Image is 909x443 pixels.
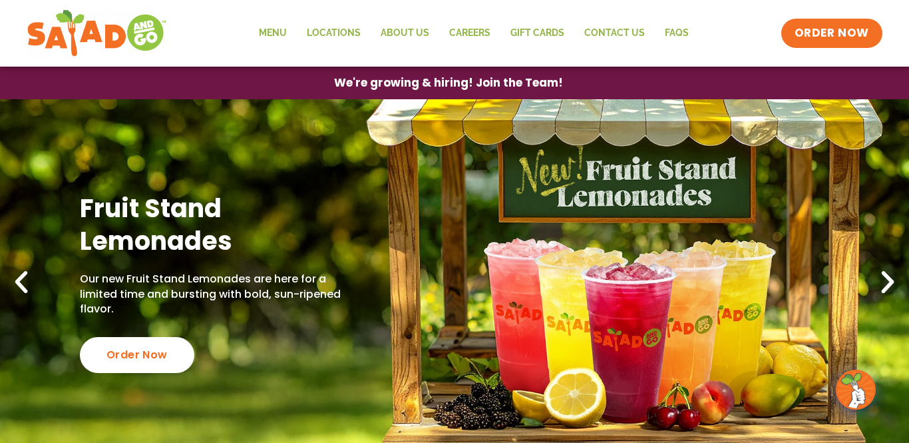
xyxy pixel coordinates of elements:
[80,192,353,258] h2: Fruit Stand Lemonades
[297,18,371,49] a: Locations
[795,25,869,41] span: ORDER NOW
[334,77,563,89] span: We're growing & hiring! Join the Team!
[500,18,574,49] a: GIFT CARDS
[27,7,167,60] img: new-SAG-logo-768×292
[655,18,699,49] a: FAQs
[574,18,655,49] a: Contact Us
[439,18,500,49] a: Careers
[249,18,297,49] a: Menu
[314,67,583,99] a: We're growing & hiring! Join the Team!
[781,19,882,48] a: ORDER NOW
[80,272,353,316] p: Our new Fruit Stand Lemonades are here for a limited time and bursting with bold, sun-ripened fla...
[837,371,874,408] img: wpChatIcon
[249,18,699,49] nav: Menu
[80,337,194,373] div: Order Now
[371,18,439,49] a: About Us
